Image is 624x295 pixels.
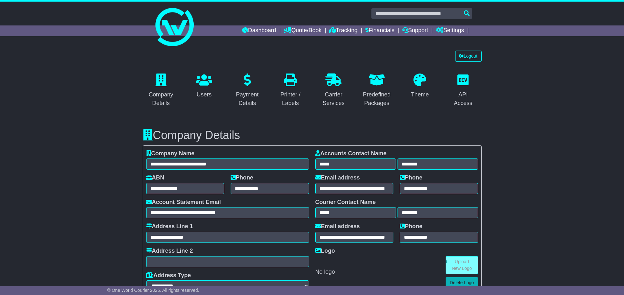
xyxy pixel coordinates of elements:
div: Printer / Labels [276,90,305,108]
label: Address Type [146,272,191,279]
a: Financials [365,25,394,36]
a: Carrier Services [315,71,352,110]
label: Logo [315,248,335,255]
div: Users [196,90,212,99]
div: API Access [449,90,477,108]
span: © One World Courier 2025. All rights reserved. [107,288,199,293]
a: Payment Details [229,71,266,110]
span: No logo [315,269,335,275]
a: Quote/Book [284,25,321,36]
label: Accounts Contact Name [315,150,387,157]
a: Theme [407,71,433,101]
a: Company Details [143,71,180,110]
a: Tracking [329,25,357,36]
label: Phone [231,174,253,181]
a: Logout [455,51,482,62]
label: Phone [400,223,422,230]
label: Phone [400,174,422,181]
label: Address Line 1 [146,223,193,230]
a: Support [402,25,428,36]
label: Address Line 2 [146,248,193,255]
a: Upload New Logo [446,256,478,274]
div: Company Details [147,90,176,108]
label: Courier Contact Name [315,199,376,206]
div: Theme [411,90,429,99]
label: ABN [146,174,164,181]
a: Predefined Packages [358,71,395,110]
a: Settings [436,25,464,36]
a: API Access [445,71,482,110]
label: Account Statement Email [146,199,221,206]
a: Users [192,71,216,101]
a: Printer / Labels [272,71,309,110]
label: Company Name [146,150,195,157]
h3: Company Details [143,129,482,142]
div: Carrier Services [319,90,348,108]
a: Dashboard [242,25,276,36]
label: Email address [315,223,360,230]
div: Predefined Packages [362,90,391,108]
div: Payment Details [233,90,262,108]
label: Email address [315,174,360,181]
